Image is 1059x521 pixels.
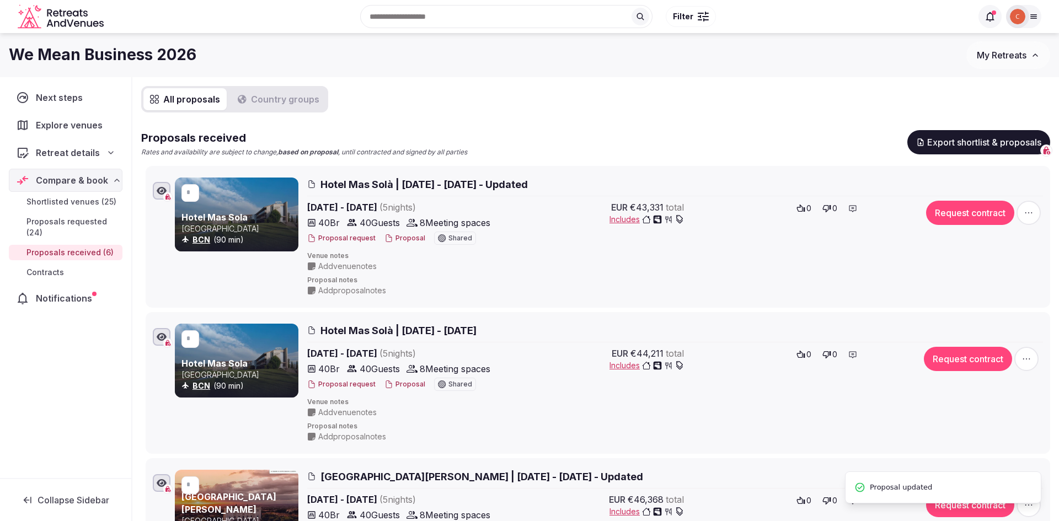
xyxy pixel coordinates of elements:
[181,234,296,245] div: (90 min)
[9,44,196,66] h1: We Mean Business 2026
[448,381,472,388] span: Shared
[181,212,248,223] a: Hotel Mas Sola
[307,493,501,506] span: [DATE] - [DATE]
[192,235,210,244] a: BCN
[806,495,811,506] span: 0
[666,493,684,506] span: total
[26,247,114,258] span: Proposals received (6)
[307,380,376,389] button: Proposal request
[1010,9,1025,24] img: Catalina
[819,347,841,362] button: 0
[673,11,693,22] span: Filter
[26,267,64,278] span: Contracts
[307,422,1043,431] span: Proposal notes
[192,381,210,390] a: BCN
[318,362,340,375] span: 40 Br
[630,201,664,214] span: €43,331
[231,88,326,110] button: Country groups
[612,347,628,360] span: EUR
[609,493,625,506] span: EUR
[360,216,400,229] span: 40 Guests
[666,347,684,360] span: total
[36,292,97,305] span: Notifications
[181,358,248,369] a: Hotel Mas Sola
[320,324,477,337] span: Hotel Mas Solà | [DATE] - [DATE]
[420,216,490,229] span: 8 Meeting spaces
[36,119,107,132] span: Explore venues
[379,494,416,505] span: ( 5 night s )
[36,91,87,104] span: Next steps
[307,276,1043,285] span: Proposal notes
[832,495,837,506] span: 0
[9,114,122,137] a: Explore venues
[832,349,837,360] span: 0
[181,223,296,234] p: [GEOGRAPHIC_DATA]
[36,174,108,187] span: Compare & book
[181,369,296,380] p: [GEOGRAPHIC_DATA]
[307,347,501,360] span: [DATE] - [DATE]
[9,86,122,109] a: Next steps
[819,201,841,216] button: 0
[307,251,1043,261] span: Venue notes
[379,202,416,213] span: ( 5 night s )
[384,380,425,389] button: Proposal
[609,214,684,225] button: Includes
[9,245,122,260] a: Proposals received (6)
[609,506,684,517] button: Includes
[666,6,716,27] button: Filter
[609,360,684,371] button: Includes
[977,50,1026,61] span: My Retreats
[379,348,416,359] span: ( 5 night s )
[26,216,118,238] span: Proposals requested (24)
[318,261,377,272] span: Add venue notes
[907,130,1050,154] button: Export shortlist & proposals
[384,234,425,243] button: Proposal
[307,201,501,214] span: [DATE] - [DATE]
[18,4,106,29] a: Visit the homepage
[870,481,932,494] span: Proposal updated
[628,493,664,506] span: €46,368
[320,470,643,484] span: [GEOGRAPHIC_DATA][PERSON_NAME] | [DATE] - [DATE] - Updated
[38,495,109,506] span: Collapse Sidebar
[318,285,386,296] span: Add proposal notes
[36,146,100,159] span: Retreat details
[448,235,472,241] span: Shared
[819,493,841,508] button: 0
[666,201,684,214] span: total
[9,287,122,310] a: Notifications
[9,488,122,512] button: Collapse Sidebar
[141,130,467,146] h2: Proposals received
[318,216,340,229] span: 40 Br
[26,196,116,207] span: Shortlisted venues (25)
[630,347,664,360] span: €44,211
[793,493,815,508] button: 0
[307,234,376,243] button: Proposal request
[360,362,400,375] span: 40 Guests
[320,178,528,191] span: Hotel Mas Solà | [DATE] - [DATE] - Updated
[926,201,1014,225] button: Request contract
[793,201,815,216] button: 0
[9,194,122,210] a: Shortlisted venues (25)
[793,347,815,362] button: 0
[924,347,1012,371] button: Request contract
[141,148,467,157] p: Rates and availability are subject to change, , until contracted and signed by all parties
[181,380,296,391] div: (90 min)
[9,214,122,240] a: Proposals requested (24)
[181,491,276,514] a: [GEOGRAPHIC_DATA][PERSON_NAME]
[832,203,837,214] span: 0
[318,407,377,418] span: Add venue notes
[9,265,122,280] a: Contracts
[806,203,811,214] span: 0
[143,88,227,110] button: All proposals
[926,493,1014,517] button: Request contract
[307,398,1043,407] span: Venue notes
[806,349,811,360] span: 0
[611,201,628,214] span: EUR
[966,41,1050,69] button: My Retreats
[18,4,106,29] svg: Retreats and Venues company logo
[420,362,490,375] span: 8 Meeting spaces
[278,148,338,156] strong: based on proposal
